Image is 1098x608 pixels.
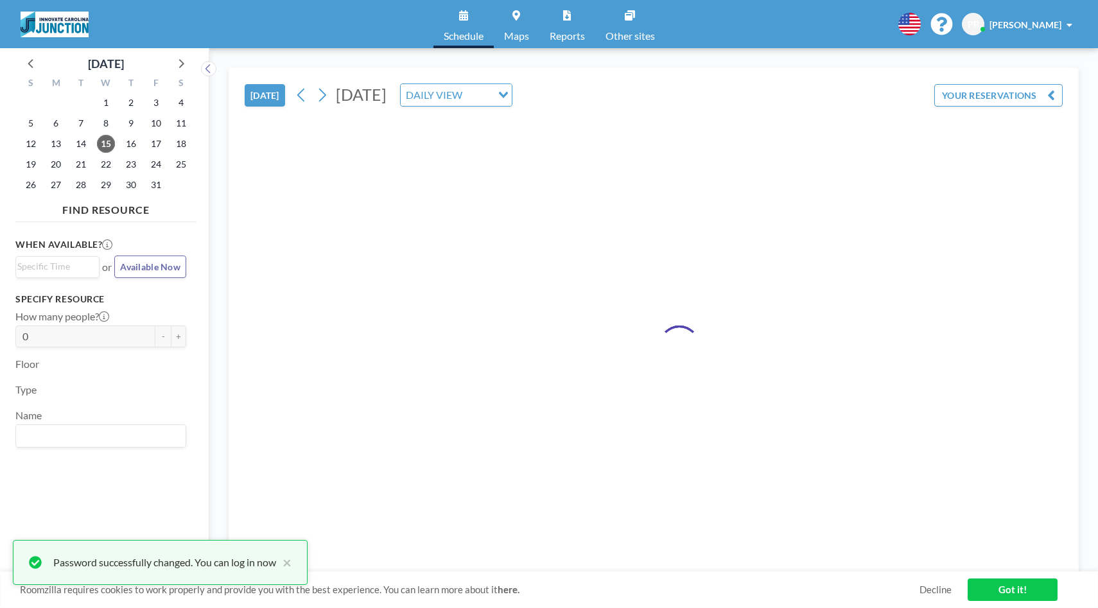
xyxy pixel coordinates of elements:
div: M [44,76,69,92]
a: here. [498,584,519,595]
div: W [94,76,119,92]
span: Thursday, October 16, 2025 [122,135,140,153]
label: Type [15,383,37,396]
span: Schedule [444,31,484,41]
div: T [118,76,143,92]
div: Search for option [16,425,186,447]
span: Friday, October 3, 2025 [147,94,165,112]
span: Saturday, October 18, 2025 [172,135,190,153]
h3: Specify resource [15,293,186,305]
a: Got it! [968,578,1058,601]
span: Tuesday, October 28, 2025 [72,176,90,194]
input: Search for option [17,428,179,444]
span: Monday, October 20, 2025 [47,155,65,173]
label: How many people? [15,310,109,323]
h4: FIND RESOURCE [15,198,196,216]
span: Reports [550,31,585,41]
span: Thursday, October 2, 2025 [122,94,140,112]
span: Sunday, October 19, 2025 [22,155,40,173]
span: Sunday, October 12, 2025 [22,135,40,153]
span: Wednesday, October 15, 2025 [97,135,115,153]
label: Floor [15,358,39,370]
span: Thursday, October 30, 2025 [122,176,140,194]
span: [DATE] [336,85,387,104]
img: organization-logo [21,12,89,37]
span: Friday, October 10, 2025 [147,114,165,132]
div: S [19,76,44,92]
div: F [143,76,168,92]
input: Search for option [466,87,491,103]
span: Thursday, October 9, 2025 [122,114,140,132]
span: Other sites [606,31,655,41]
span: or [102,261,112,274]
input: Search for option [17,259,92,274]
span: DAILY VIEW [403,87,465,103]
span: Friday, October 17, 2025 [147,135,165,153]
span: Friday, October 24, 2025 [147,155,165,173]
span: Wednesday, October 29, 2025 [97,176,115,194]
button: - [155,326,171,347]
span: Tuesday, October 7, 2025 [72,114,90,132]
span: Sunday, October 5, 2025 [22,114,40,132]
div: Password successfully changed. You can log in now [53,555,276,570]
span: Wednesday, October 8, 2025 [97,114,115,132]
span: Friday, October 31, 2025 [147,176,165,194]
div: [DATE] [88,55,124,73]
button: [DATE] [245,84,285,107]
span: Available Now [120,261,180,272]
span: Wednesday, October 22, 2025 [97,155,115,173]
span: Monday, October 27, 2025 [47,176,65,194]
div: Search for option [16,257,99,276]
span: PB [968,19,979,30]
span: Tuesday, October 21, 2025 [72,155,90,173]
div: S [168,76,193,92]
span: Saturday, October 25, 2025 [172,155,190,173]
span: Wednesday, October 1, 2025 [97,94,115,112]
button: Available Now [114,256,186,278]
a: Decline [919,584,952,596]
span: Monday, October 6, 2025 [47,114,65,132]
button: YOUR RESERVATIONS [934,84,1063,107]
span: Maps [504,31,529,41]
span: Tuesday, October 14, 2025 [72,135,90,153]
span: Thursday, October 23, 2025 [122,155,140,173]
span: Saturday, October 4, 2025 [172,94,190,112]
span: Monday, October 13, 2025 [47,135,65,153]
button: + [171,326,186,347]
div: T [69,76,94,92]
span: Saturday, October 11, 2025 [172,114,190,132]
label: Name [15,409,42,422]
span: Roomzilla requires cookies to work properly and provide you with the best experience. You can lea... [20,584,919,596]
div: Search for option [401,84,512,106]
button: close [276,555,292,570]
span: Sunday, October 26, 2025 [22,176,40,194]
span: [PERSON_NAME] [989,19,1061,30]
